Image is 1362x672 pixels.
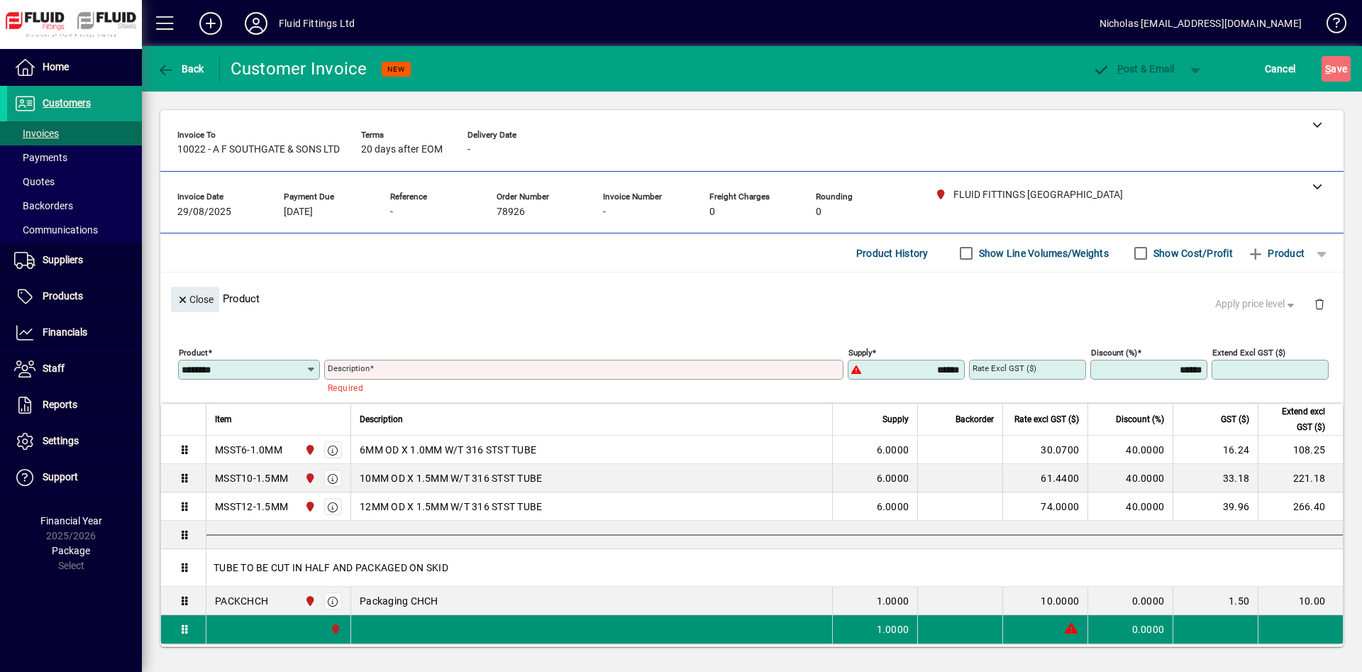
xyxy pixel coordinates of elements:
a: Products [7,279,142,314]
a: Reports [7,387,142,423]
span: S [1325,63,1331,75]
div: 10.0000 [1012,594,1079,608]
button: Cancel [1261,56,1300,82]
span: Packaging CHCH [360,594,438,608]
div: TUBE TO BE CUT IN HALF AND PACKAGED ON SKID [206,549,1343,586]
a: Settings [7,424,142,459]
div: Fluid Fittings Ltd [279,12,355,35]
span: Suppliers [43,254,83,265]
a: Invoices [7,121,142,145]
span: 6.0000 [877,443,909,457]
button: Close [171,287,219,312]
td: 0.0000 [1087,587,1173,615]
a: Staff [7,351,142,387]
td: 33.18 [1173,464,1258,492]
span: - [390,206,393,218]
mat-label: Product [179,348,208,358]
div: MSST12-1.5MM [215,500,288,514]
span: Backorder [956,412,994,427]
span: Support [43,471,78,483]
span: NEW [387,65,405,74]
span: - [603,206,606,218]
td: 1.50 [1173,587,1258,615]
span: FLUID FITTINGS CHRISTCHURCH [301,442,317,458]
span: FLUID FITTINGS CHRISTCHURCH [326,622,343,637]
mat-label: Discount (%) [1091,348,1137,358]
div: Customer Invoice [231,57,367,80]
span: Close [177,288,214,312]
button: Apply price level [1209,292,1303,317]
span: Apply price level [1215,297,1297,312]
div: Product [160,272,1344,324]
span: FLUID FITTINGS CHRISTCHURCH [301,499,317,514]
span: - [467,144,470,155]
mat-error: Required [328,380,832,395]
a: Backorders [7,194,142,218]
a: Payments [7,145,142,170]
span: 10MM OD X 1.5MM W/T 316 STST TUBE [360,471,542,485]
td: 40.0000 [1087,464,1173,492]
span: [DATE] [284,206,313,218]
span: P [1117,63,1124,75]
td: 221.18 [1258,464,1343,492]
app-page-header-button: Back [142,56,220,82]
mat-label: Extend excl GST ($) [1212,348,1285,358]
span: Product History [856,242,929,265]
span: Products [43,290,83,302]
span: 1.0000 [877,594,909,608]
span: Item [215,412,232,427]
span: Staff [43,363,65,374]
button: Profile [233,11,279,36]
div: PACKCHCH [215,594,268,608]
mat-label: Description [328,363,370,373]
span: Settings [43,435,79,446]
span: Description [360,412,403,427]
span: 6.0000 [877,500,909,514]
button: Back [153,56,208,82]
div: 61.4400 [1012,471,1079,485]
mat-label: Rate excl GST ($) [973,363,1036,373]
a: Quotes [7,170,142,194]
div: MSST10-1.5MM [215,471,288,485]
span: Supply [882,412,909,427]
span: Backorders [14,200,73,211]
span: 6MM OD X 1.0MM W/T 316 STST TUBE [360,443,536,457]
button: Product History [851,241,934,266]
span: Quotes [14,176,55,187]
span: ost & Email [1092,63,1175,75]
span: GST ($) [1221,412,1249,427]
button: Delete [1302,287,1336,321]
span: 10022 - A F SOUTHGATE & SONS LTD [177,144,340,155]
button: Post & Email [1085,56,1182,82]
span: FLUID FITTINGS CHRISTCHURCH [301,470,317,486]
td: 108.25 [1258,436,1343,464]
span: Financials [43,326,87,338]
span: FLUID FITTINGS CHRISTCHURCH [301,593,317,609]
label: Show Line Volumes/Weights [976,246,1109,260]
td: 0.0000 [1087,615,1173,644]
div: MSST6-1.0MM [215,443,282,457]
button: Save [1322,56,1351,82]
span: 1.0000 [877,622,909,637]
td: 40.0000 [1087,492,1173,521]
td: 16.24 [1173,436,1258,464]
span: Reports [43,399,77,410]
td: 39.96 [1173,492,1258,521]
td: 266.40 [1258,492,1343,521]
a: Knowledge Base [1316,3,1344,49]
button: Add [188,11,233,36]
span: Discount (%) [1116,412,1164,427]
span: Customers [43,97,91,109]
app-page-header-button: Close [167,292,223,305]
span: Invoices [14,128,59,139]
span: 29/08/2025 [177,206,231,218]
app-page-header-button: Delete [1302,297,1336,310]
span: Payments [14,152,67,163]
div: 30.0700 [1012,443,1079,457]
span: Back [157,63,204,75]
span: Extend excl GST ($) [1267,404,1325,435]
span: 12MM OD X 1.5MM W/T 316 STST TUBE [360,500,542,514]
span: Package [52,545,90,556]
span: 0 [709,206,715,218]
span: ave [1325,57,1347,80]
